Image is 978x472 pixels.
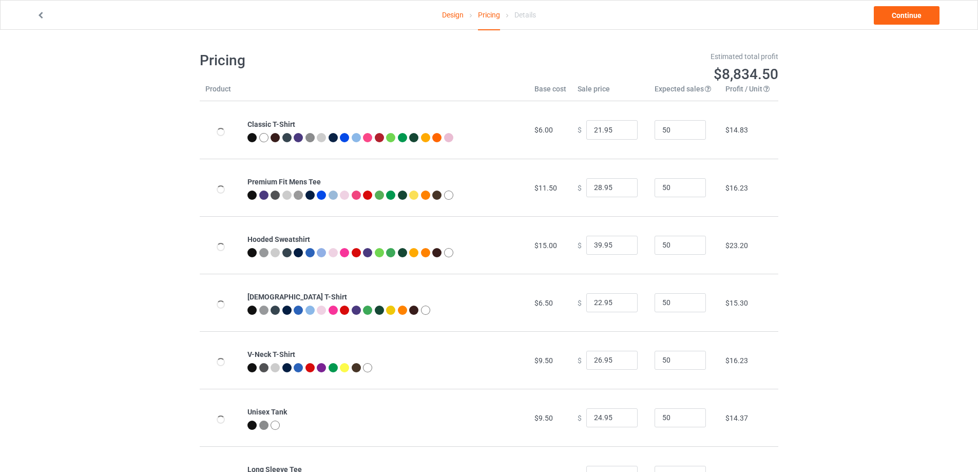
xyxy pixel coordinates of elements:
img: heather_texture.png [259,421,269,430]
span: $ [578,183,582,192]
span: $ [578,356,582,364]
b: Classic T-Shirt [247,120,295,128]
span: $6.00 [534,126,553,134]
h1: Pricing [200,51,482,70]
img: heather_texture.png [294,191,303,200]
img: heather_texture.png [305,133,315,142]
span: $23.20 [725,241,748,250]
th: Profit / Unit [720,84,778,101]
a: Design [442,1,464,29]
th: Sale price [572,84,649,101]
span: $16.23 [725,184,748,192]
span: $9.50 [534,356,553,365]
th: Base cost [529,84,572,101]
th: Expected sales [649,84,720,101]
th: Product [200,84,242,101]
div: Pricing [478,1,500,30]
span: $15.30 [725,299,748,307]
span: $ [578,413,582,422]
span: $6.50 [534,299,553,307]
b: Premium Fit Mens Tee [247,178,321,186]
span: $9.50 [534,414,553,422]
div: Details [514,1,536,29]
b: Unisex Tank [247,408,287,416]
a: Continue [874,6,939,25]
b: Hooded Sweatshirt [247,235,310,243]
b: [DEMOGRAPHIC_DATA] T-Shirt [247,293,347,301]
span: $14.83 [725,126,748,134]
div: Estimated total profit [496,51,779,62]
span: $15.00 [534,241,557,250]
span: $ [578,126,582,134]
span: $ [578,298,582,307]
span: $ [578,241,582,249]
span: $16.23 [725,356,748,365]
span: $14.37 [725,414,748,422]
span: $11.50 [534,184,557,192]
span: $8,834.50 [714,66,778,83]
b: V-Neck T-Shirt [247,350,295,358]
